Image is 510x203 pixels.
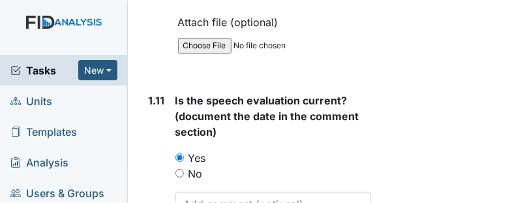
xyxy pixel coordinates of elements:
[188,150,206,166] label: Yes
[10,121,77,142] span: Templates
[178,7,284,30] label: Attach file (optional)
[10,91,52,111] span: Units
[149,93,165,108] label: 1.11
[175,153,184,162] input: Yes
[10,63,78,78] a: Tasks
[10,183,104,203] span: Users & Groups
[188,166,203,181] label: No
[10,152,68,172] span: Analysis
[78,60,117,80] button: New
[175,94,359,138] span: Is the speech evaluation current? (document the date in the comment section)
[175,169,184,178] input: No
